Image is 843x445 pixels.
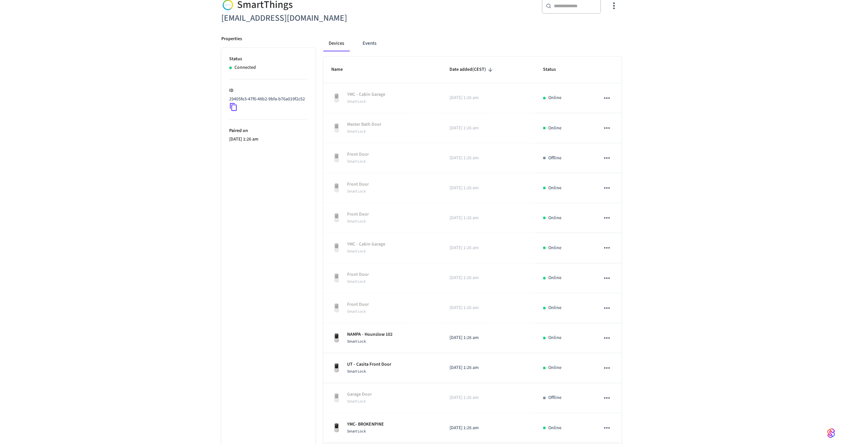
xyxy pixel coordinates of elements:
span: Date added(CEST) [449,65,495,75]
img: Yale Assure Touchscreen Wifi Smart Lock, Satin Nickel, Front [331,123,342,133]
div: connected account tabs [323,36,622,51]
p: Front Door [347,271,369,278]
p: NAMPA - Hounslow 102 [347,331,393,338]
span: Smart Lock [347,159,366,164]
p: [DATE] 1:26 am [449,394,527,401]
p: Offline [548,394,561,401]
p: [DATE] 1:26 am [449,245,527,251]
img: Yale Assure Touchscreen Wifi Smart Lock, Satin Nickel, Front [331,273,342,283]
p: Status [229,56,308,63]
img: Yale Assure Touchscreen Wifi Smart Lock, Satin Nickel, Front [331,213,342,223]
p: [DATE] 1:26 am [449,275,527,281]
span: Status [543,65,564,75]
img: Yale Assure Touchscreen Wifi Smart Lock, Satin Nickel, Front [331,423,342,433]
p: Online [548,94,561,101]
span: Smart Lock [347,129,366,134]
p: [DATE] 1:26 am [449,125,527,132]
p: Online [548,185,561,192]
img: Yale Assure Touchscreen Wifi Smart Lock, Satin Nickel, Front [331,303,342,313]
p: YMC - Cabin Garage [347,91,385,98]
p: [DATE] 1:26 am [449,304,527,311]
p: [DATE] 1:26 am [449,364,527,371]
p: [DATE] 1:26 am [449,425,527,432]
p: Paired on [229,127,308,134]
p: Online [548,125,561,132]
img: Yale Assure Touchscreen Wifi Smart Lock, Satin Nickel, Front [331,93,342,103]
p: [DATE] 1:26 am [449,215,527,222]
p: Front Door [347,211,369,218]
p: Master Bath Door [347,121,381,128]
p: Online [548,245,561,251]
span: Smart Lock [347,399,366,404]
p: Front Door [347,301,369,308]
img: Yale Assure Touchscreen Wifi Smart Lock, Satin Nickel, Front [331,393,342,403]
p: YMC- BROKENPINE [347,421,384,428]
p: Front Door [347,181,369,188]
img: Yale Assure Touchscreen Wifi Smart Lock, Satin Nickel, Front [331,333,342,343]
img: SeamLogoGradient.69752ec5.svg [827,428,835,438]
span: Smart Lock [347,369,366,374]
p: Online [548,275,561,281]
p: Online [548,215,561,222]
p: Online [548,304,561,311]
img: Yale Assure Touchscreen Wifi Smart Lock, Satin Nickel, Front [331,363,342,373]
p: Front Door [347,151,369,158]
span: Smart Lock [347,279,366,284]
p: Online [548,364,561,371]
span: Smart Lock [347,249,366,254]
h6: [EMAIL_ADDRESS][DOMAIN_NAME] [221,12,418,25]
span: Smart Lock [347,429,366,434]
p: 29405fe3-47f0-48b2-9bfa-b76a019f2c52 [229,96,305,103]
p: Connected [234,64,256,71]
p: Properties [221,36,242,42]
span: Smart Lock [347,309,366,314]
img: Yale Assure Touchscreen Wifi Smart Lock, Satin Nickel, Front [331,183,342,193]
img: Yale Assure Touchscreen Wifi Smart Lock, Satin Nickel, Front [331,153,342,163]
p: Online [548,425,561,432]
p: Garage Door [347,391,372,398]
p: Online [548,334,561,341]
button: Devices [323,36,349,51]
p: UT - Casita Front Door [347,361,391,368]
span: Smart Lock [347,99,366,104]
p: [DATE] 1:26 am [449,185,527,192]
span: Smart Lock [347,339,366,344]
p: [DATE] 1:26 am [229,136,308,143]
img: Yale Assure Touchscreen Wifi Smart Lock, Satin Nickel, Front [331,243,342,253]
span: Smart Lock [347,219,366,224]
span: Name [331,65,351,75]
p: [DATE] 1:26 am [449,94,527,101]
p: [DATE] 1:26 am [449,155,527,162]
p: YMC - Cabin Garage [347,241,385,248]
p: Offline [548,155,561,162]
span: Smart Lock [347,189,366,194]
p: [DATE] 1:26 am [449,334,527,341]
table: sticky table [323,57,622,443]
p: ID [229,87,308,94]
button: Events [357,36,382,51]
